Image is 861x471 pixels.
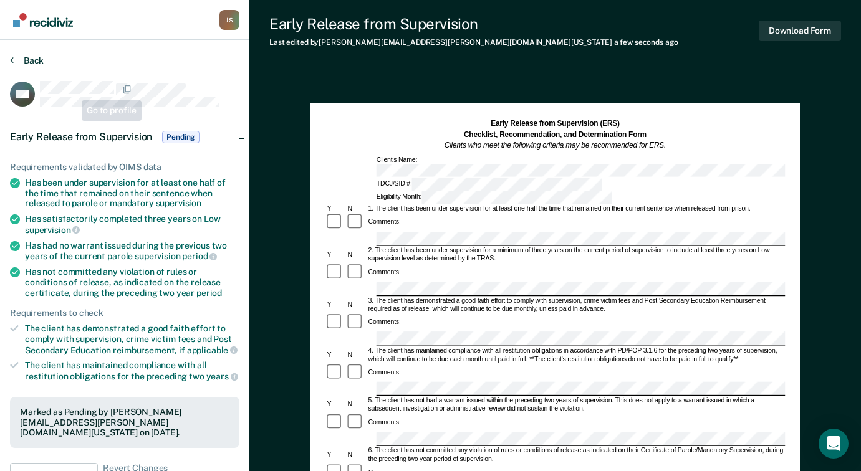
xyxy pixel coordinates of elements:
[25,225,80,235] span: supervision
[25,323,239,355] div: The client has demonstrated a good faith effort to comply with supervision, crime victim fees and...
[219,10,239,30] div: J S
[325,301,346,309] div: Y
[25,178,239,209] div: Has been under supervision for at least one half of the time that remained on their sentence when...
[156,198,201,208] span: supervision
[367,369,402,377] div: Comments:
[367,297,785,313] div: 3. The client has demonstrated a good faith effort to comply with supervision, crime victim fees ...
[10,131,152,143] span: Early Release from Supervision
[325,250,346,259] div: Y
[445,141,666,150] em: Clients who meet the following criteria may be recommended for ERS.
[346,301,367,309] div: N
[464,130,647,138] strong: Checklist, Recommendation, and Determination Form
[375,178,604,191] div: TDCJ/SID #:
[25,267,239,298] div: Has not committed any violation of rules or conditions of release, as indicated on the release ce...
[187,345,238,355] span: applicable
[10,55,44,66] button: Back
[346,401,367,409] div: N
[325,205,346,213] div: Y
[25,214,239,235] div: Has satisfactorily completed three years on Low
[367,419,402,427] div: Comments:
[10,162,239,173] div: Requirements validated by OIMS data
[367,269,402,277] div: Comments:
[346,351,367,359] div: N
[375,156,827,177] div: Client's Name:
[614,38,678,47] span: a few seconds ago
[269,38,678,47] div: Last edited by [PERSON_NAME][EMAIL_ADDRESS][PERSON_NAME][DOMAIN_NAME][US_STATE]
[325,401,346,409] div: Y
[20,407,229,438] div: Marked as Pending by [PERSON_NAME][EMAIL_ADDRESS][PERSON_NAME][DOMAIN_NAME][US_STATE] on [DATE].
[491,119,620,127] strong: Early Release from Supervision (ERS)
[206,371,238,381] span: years
[162,131,200,143] span: Pending
[25,240,239,262] div: Has had no warrant issued during the previous two years of the current parole supervision
[346,205,367,213] div: N
[196,288,222,298] span: period
[367,218,402,226] div: Comments:
[182,251,217,261] span: period
[367,347,785,363] div: 4. The client has maintained compliance with all restitution obligations in accordance with PD/PO...
[25,360,239,381] div: The client has maintained compliance with all restitution obligations for the preceding two
[269,15,678,33] div: Early Release from Supervision
[367,447,785,464] div: 6. The client has not committed any violation of rules or conditions of release as indicated on t...
[819,429,849,459] div: Open Intercom Messenger
[13,13,73,27] img: Recidiviz
[346,250,367,259] div: N
[375,191,613,204] div: Eligibility Month:
[325,351,346,359] div: Y
[346,451,367,459] div: N
[325,451,346,459] div: Y
[367,397,785,413] div: 5. The client has not had a warrant issued within the preceding two years of supervision. This do...
[219,10,239,30] button: Profile dropdown button
[367,205,785,213] div: 1. The client has been under supervision for at least one-half the time that remained on their cu...
[10,308,239,318] div: Requirements to check
[367,247,785,263] div: 2. The client has been under supervision for a minimum of three years on the current period of su...
[367,318,402,326] div: Comments:
[759,21,841,41] button: Download Form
